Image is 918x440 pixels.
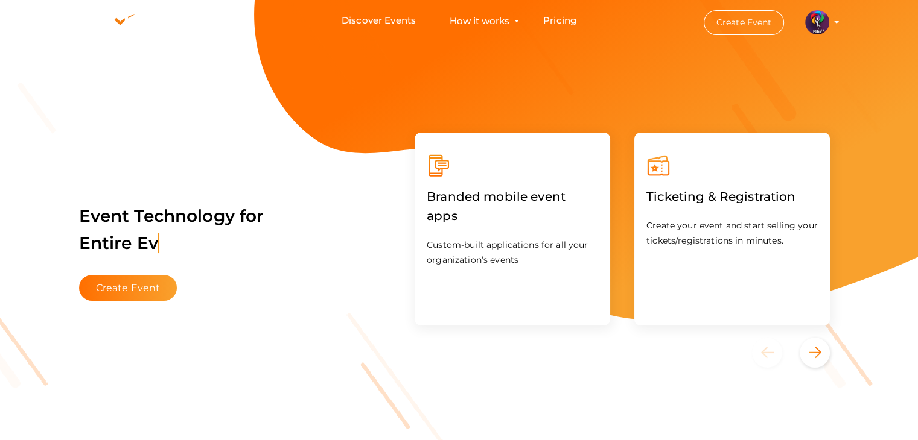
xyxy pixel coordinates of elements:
label: Branded mobile event apps [427,178,598,234]
a: Pricing [543,10,576,32]
button: Previous [752,338,797,368]
a: Ticketing & Registration [646,192,795,203]
a: Discover Events [342,10,416,32]
button: Create Event [704,10,785,35]
p: Create your event and start selling your tickets/registrations in minutes. [646,218,818,248]
span: Entire Ev [79,233,159,253]
label: Ticketing & Registration [646,178,795,215]
a: Branded mobile event apps [427,211,598,222]
img: 5BK8ZL5P_small.png [805,10,829,34]
p: Custom-built applications for all your organization’s events [427,237,598,268]
button: Next [800,338,830,368]
label: Event Technology for [79,187,264,272]
button: Create Event [79,275,177,301]
button: How it works [446,10,513,32]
